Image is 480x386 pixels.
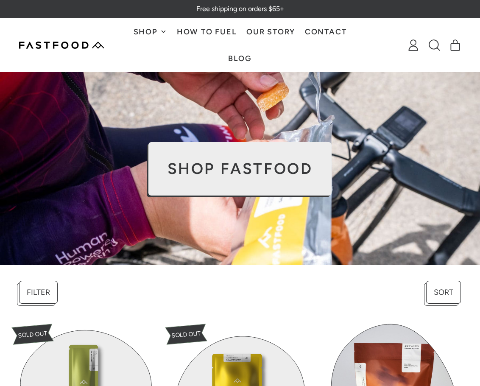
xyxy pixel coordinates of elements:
button: Sort [426,281,461,304]
a: Blog [223,45,257,72]
button: Shop [128,18,172,45]
span: Shop [134,28,160,36]
a: Our Story [242,18,300,45]
a: Contact [300,18,352,45]
a: How To Fuel [172,18,242,45]
button: Filter [19,281,58,304]
img: Fastfood [19,42,104,49]
h2: SHOP FASTFOOD [167,161,313,176]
